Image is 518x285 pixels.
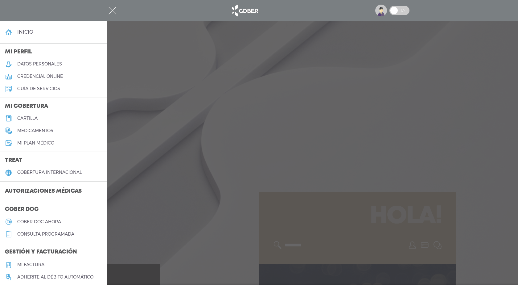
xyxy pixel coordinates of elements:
[17,74,63,79] h5: credencial online
[109,7,116,15] img: Cober_menu-close-white.svg
[375,5,387,16] img: profile-placeholder.svg
[17,29,33,35] h4: inicio
[17,140,54,146] h5: Mi plan médico
[17,86,60,91] h5: guía de servicios
[17,262,44,267] h5: Mi factura
[17,170,82,175] h5: cobertura internacional
[17,128,53,133] h5: medicamentos
[17,232,74,237] h5: consulta programada
[17,275,93,280] h5: Adherite al débito automático
[17,116,38,121] h5: cartilla
[17,219,61,224] h5: Cober doc ahora
[228,3,261,18] img: logo_cober_home-white.png
[17,61,62,67] h5: datos personales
